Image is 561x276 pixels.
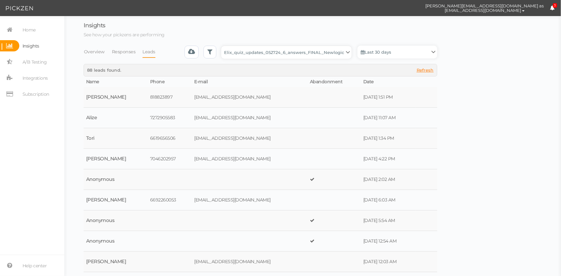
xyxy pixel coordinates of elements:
[84,108,437,128] tr: Alize 7272905583 [EMAIL_ADDRESS][DOMAIN_NAME] [DATE] 11:07 AM
[192,108,307,128] td: [EMAIL_ADDRESS][DOMAIN_NAME]
[363,79,374,85] span: Date
[84,210,437,231] tr: Anonymous [DATE] 5:54 AM
[361,210,416,231] td: [DATE] 5:54 AM
[417,67,434,73] span: Refresh
[84,46,112,58] li: Overview
[23,261,47,271] span: Help center
[148,128,192,149] td: 6619656506
[420,0,550,16] button: [PERSON_NAME][EMAIL_ADDRESS][DOMAIN_NAME] as [EMAIL_ADDRESS][DOMAIN_NAME]
[148,190,192,210] td: 6692260053
[361,149,416,169] td: [DATE] 4:22 PM
[361,128,416,149] td: [DATE] 1:34 PM
[192,149,307,169] td: [EMAIL_ADDRESS][DOMAIN_NAME]
[84,87,437,108] tr: [PERSON_NAME] 818823897 [EMAIL_ADDRESS][DOMAIN_NAME] [DATE] 1:51 PM
[23,41,39,51] span: Insights
[6,4,33,12] img: Pickzen logo
[84,22,105,29] span: Insights
[361,108,416,128] td: [DATE] 11:07 AM
[84,252,148,272] td: [PERSON_NAME]
[84,149,437,169] tr: [PERSON_NAME] 7046202957 [EMAIL_ADDRESS][DOMAIN_NAME] [DATE] 4:22 PM
[84,190,148,210] td: [PERSON_NAME]
[84,231,148,252] td: Anonymous
[142,46,156,58] a: Leads
[310,79,343,85] span: Abandonment
[84,210,148,231] td: Anonymous
[86,79,99,85] span: Name
[148,87,192,108] td: 818823897
[194,79,208,85] span: E-mail
[553,3,557,8] span: 3
[361,190,416,210] td: [DATE] 6:03 AM
[408,3,420,14] img: cd8312e7a6b0c0157f3589280924bf3e
[192,252,307,272] td: [EMAIL_ADDRESS][DOMAIN_NAME]
[84,149,148,169] td: [PERSON_NAME]
[148,108,192,128] td: 7272905583
[84,190,437,210] tr: [PERSON_NAME] 6692260053 [EMAIL_ADDRESS][DOMAIN_NAME] [DATE] 6:03 AM
[23,25,36,35] span: Home
[192,190,307,210] td: [EMAIL_ADDRESS][DOMAIN_NAME]
[445,8,521,13] span: [EMAIL_ADDRESS][DOMAIN_NAME]
[112,46,142,58] li: Responses
[192,128,307,149] td: [EMAIL_ADDRESS][DOMAIN_NAME]
[23,73,48,83] span: Integrations
[150,79,165,85] span: Phone
[361,231,416,252] td: [DATE] 12:54 AM
[84,169,148,190] td: Anonymous
[361,87,416,108] td: [DATE] 1:51 PM
[84,32,165,38] span: See how your pickzens are performing
[112,46,136,58] a: Responses
[148,149,192,169] td: 7046202957
[23,89,49,99] span: Subscription
[357,46,437,58] a: Last 30 days
[84,252,437,272] tr: [PERSON_NAME] [EMAIL_ADDRESS][DOMAIN_NAME] [DATE] 12:03 AM
[84,108,148,128] td: Alize
[192,87,307,108] td: [EMAIL_ADDRESS][DOMAIN_NAME]
[84,128,148,149] td: Tori
[361,169,416,190] td: [DATE] 2:02 AM
[84,169,437,190] tr: Anonymous [DATE] 2:02 AM
[87,67,121,73] span: 88 leads found.
[84,231,437,252] tr: Anonymous [DATE] 12:54 AM
[23,57,47,67] span: A/B Testing
[84,46,105,58] a: Overview
[361,252,416,272] td: [DATE] 12:03 AM
[426,4,544,8] span: [PERSON_NAME][EMAIL_ADDRESS][DOMAIN_NAME] as
[84,128,437,149] tr: Tori 6619656506 [EMAIL_ADDRESS][DOMAIN_NAME] [DATE] 1:34 PM
[84,87,148,108] td: [PERSON_NAME]
[142,46,162,58] li: Leads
